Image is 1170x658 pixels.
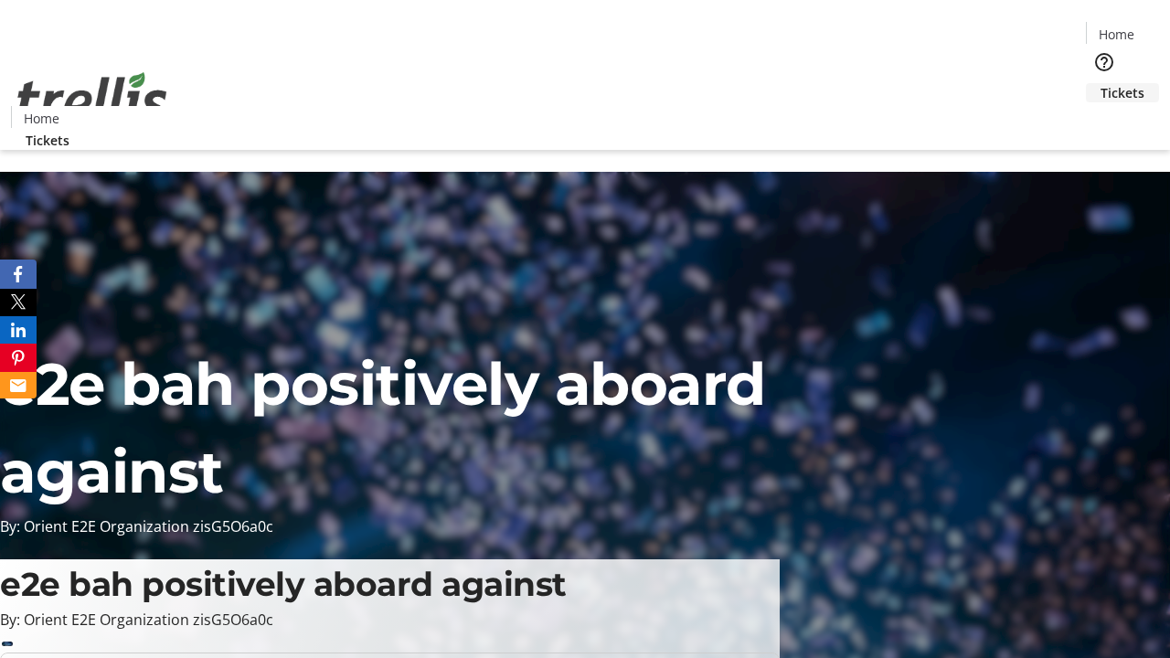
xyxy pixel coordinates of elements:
[1086,102,1122,139] button: Cart
[1087,25,1145,44] a: Home
[24,109,59,128] span: Home
[11,52,174,143] img: Orient E2E Organization zisG5O6a0c's Logo
[26,131,69,150] span: Tickets
[1086,83,1159,102] a: Tickets
[1101,83,1144,102] span: Tickets
[1099,25,1134,44] span: Home
[1086,44,1122,80] button: Help
[12,109,70,128] a: Home
[11,131,84,150] a: Tickets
